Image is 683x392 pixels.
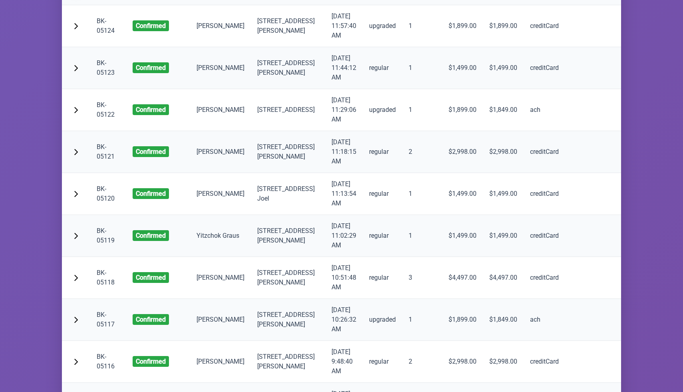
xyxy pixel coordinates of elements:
td: 2 [402,341,442,383]
td: creditCard [524,257,565,299]
td: $1,499.00 [442,215,483,257]
td: [PERSON_NAME] [190,257,251,299]
td: regular [363,215,402,257]
td: [DATE] 9:48:40 AM [325,341,363,383]
td: $1,499.00 [483,47,524,89]
td: $1,899.00 [442,299,483,341]
span: confirmed [133,356,169,367]
td: creditCard [524,5,565,47]
a: BK-05118 [97,269,115,286]
td: $1,849.00 [483,89,524,131]
td: [STREET_ADDRESS] [PERSON_NAME] [251,341,325,383]
td: [STREET_ADDRESS] Joel [251,173,325,215]
td: upgraded [363,5,402,47]
td: 1 [402,47,442,89]
td: $1,849.00 [483,299,524,341]
td: [DATE] 11:57:40 AM [325,5,363,47]
td: [STREET_ADDRESS] [PERSON_NAME] [251,131,325,173]
td: creditCard [524,341,565,383]
td: [DATE] 10:26:32 AM [325,299,363,341]
td: [PERSON_NAME] [190,89,251,131]
td: regular [363,47,402,89]
a: BK-05120 [97,185,115,202]
td: [STREET_ADDRESS][PERSON_NAME] [251,5,325,47]
td: [STREET_ADDRESS][PERSON_NAME] [251,215,325,257]
td: [STREET_ADDRESS][PERSON_NAME] [251,299,325,341]
td: creditCard [524,131,565,173]
span: confirmed [133,272,169,283]
td: creditCard [524,173,565,215]
td: [STREET_ADDRESS] [PERSON_NAME] [251,47,325,89]
td: $1,499.00 [442,173,483,215]
td: [PERSON_NAME] [190,47,251,89]
td: [PERSON_NAME] [190,341,251,383]
td: [DATE] 11:18:15 AM [325,131,363,173]
td: $1,899.00 [442,89,483,131]
td: regular [363,173,402,215]
td: $1,899.00 [483,5,524,47]
td: $2,998.00 [442,341,483,383]
td: $1,499.00 [442,47,483,89]
td: [PERSON_NAME] [190,299,251,341]
td: [PERSON_NAME] [190,131,251,173]
td: $4,497.00 [483,257,524,299]
td: [DATE] 10:51:48 AM [325,257,363,299]
a: BK-05116 [97,353,115,370]
td: regular [363,131,402,173]
td: upgraded [363,299,402,341]
span: confirmed [133,104,169,115]
a: BK-05124 [97,17,115,34]
td: [STREET_ADDRESS] [251,89,325,131]
td: ach [524,299,565,341]
td: ach [524,89,565,131]
td: [PERSON_NAME] [190,173,251,215]
td: $2,998.00 [483,131,524,173]
td: regular [363,341,402,383]
td: $1,499.00 [483,215,524,257]
span: confirmed [133,146,169,157]
td: $2,998.00 [442,131,483,173]
td: upgraded [363,89,402,131]
td: 1 [402,5,442,47]
td: 1 [402,89,442,131]
td: 1 [402,215,442,257]
td: [DATE] 11:29:06 AM [325,89,363,131]
td: 2 [402,131,442,173]
a: BK-05122 [97,101,115,118]
td: 3 [402,257,442,299]
span: confirmed [133,230,169,241]
td: Yitzchok Graus [190,215,251,257]
td: [PERSON_NAME] [190,5,251,47]
a: BK-05123 [97,59,115,76]
td: [DATE] 11:02:29 AM [325,215,363,257]
td: creditCard [524,47,565,89]
td: [DATE] 11:13:54 AM [325,173,363,215]
td: $2,998.00 [483,341,524,383]
td: regular [363,257,402,299]
span: confirmed [133,62,169,73]
span: confirmed [133,20,169,31]
span: confirmed [133,314,169,325]
td: $1,899.00 [442,5,483,47]
a: BK-05117 [97,311,115,328]
td: 1 [402,173,442,215]
td: $4,497.00 [442,257,483,299]
span: confirmed [133,188,169,199]
td: creditCard [524,215,565,257]
td: 1 [402,299,442,341]
a: BK-05121 [97,143,115,160]
td: $1,499.00 [483,173,524,215]
td: [STREET_ADDRESS] [PERSON_NAME] [251,257,325,299]
a: BK-05119 [97,227,115,244]
td: [DATE] 11:44:12 AM [325,47,363,89]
